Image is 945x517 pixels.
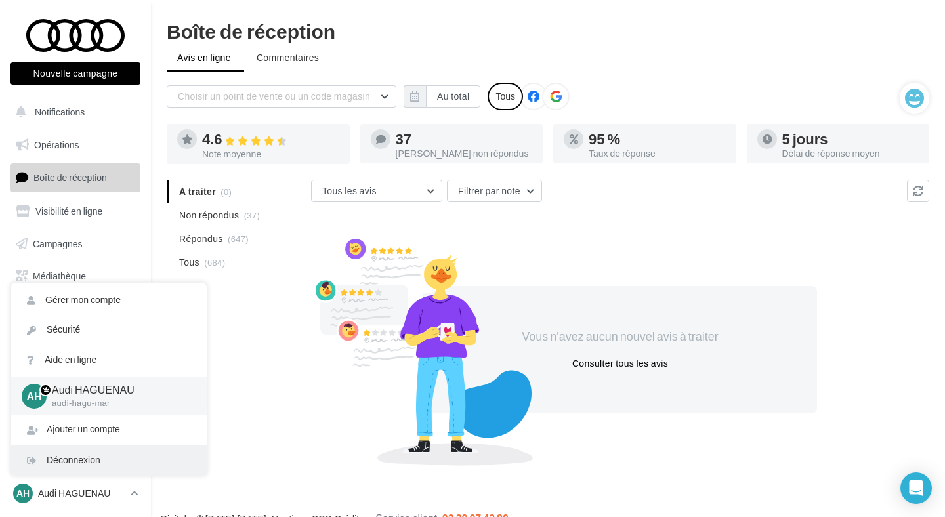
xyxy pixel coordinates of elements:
[782,149,919,158] div: Délai de réponse moyen
[426,85,480,108] button: Au total
[11,415,207,444] div: Ajouter un compte
[507,328,733,345] div: Vous n'avez aucun nouvel avis à traiter
[179,209,239,222] span: Non répondus
[34,139,79,150] span: Opérations
[257,51,319,64] span: Commentaires
[8,197,143,225] a: Visibilité en ligne
[11,445,207,475] div: Déconnexion
[33,172,107,183] span: Boîte de réception
[311,180,442,202] button: Tous les avis
[396,149,533,158] div: [PERSON_NAME] non répondus
[167,21,929,41] div: Boîte de réception
[179,256,199,269] span: Tous
[404,85,480,108] button: Au total
[38,487,125,500] p: Audi HAGUENAU
[52,398,186,409] p: audi-hagu-mar
[8,98,138,126] button: Notifications
[488,83,523,110] div: Tous
[204,257,225,268] span: (684)
[11,345,207,375] a: Aide en ligne
[322,185,377,196] span: Tous les avis
[567,356,673,371] button: Consulter tous les avis
[11,285,207,315] a: Gérer mon compte
[11,315,207,344] a: Sécurité
[8,131,143,159] a: Opérations
[178,91,370,102] span: Choisir un point de vente ou un code magasin
[782,132,919,146] div: 5 jours
[8,295,143,334] a: PLV et print personnalisable
[16,487,30,500] span: AH
[26,388,41,403] span: AH
[8,262,143,290] a: Médiathèque
[167,85,396,108] button: Choisir un point de vente ou un code magasin
[447,180,542,202] button: Filtrer par note
[10,62,140,85] button: Nouvelle campagne
[8,163,143,192] a: Boîte de réception
[228,234,249,244] span: (647)
[202,132,339,147] div: 4.6
[589,149,726,158] div: Taux de réponse
[8,230,143,258] a: Campagnes
[244,210,260,220] span: (37)
[35,205,102,217] span: Visibilité en ligne
[900,472,932,504] div: Open Intercom Messenger
[179,232,223,245] span: Répondus
[202,150,339,159] div: Note moyenne
[35,106,85,117] span: Notifications
[33,270,86,281] span: Médiathèque
[10,481,140,506] a: AH Audi HAGUENAU
[396,132,533,146] div: 37
[33,238,83,249] span: Campagnes
[52,383,186,398] p: Audi HAGUENAU
[589,132,726,146] div: 95 %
